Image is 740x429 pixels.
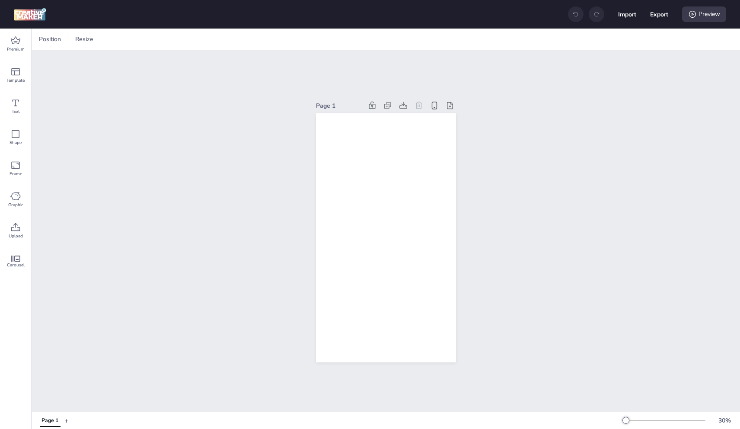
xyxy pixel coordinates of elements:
img: logo Creative Maker [14,8,46,21]
span: Carousel [7,262,25,269]
span: Template [6,77,25,84]
span: Position [37,35,63,44]
span: Text [12,108,20,115]
button: Export [650,5,668,23]
button: Import [618,5,636,23]
span: Frame [10,170,22,177]
span: Upload [9,233,23,240]
div: Page 1 [316,101,363,110]
button: + [64,413,69,428]
span: Graphic [8,202,23,208]
div: Tabs [35,413,64,428]
span: Premium [7,46,25,53]
div: Page 1 [41,417,58,425]
div: 30 % [714,416,735,425]
span: Shape [10,139,22,146]
span: Resize [73,35,95,44]
div: Preview [682,6,726,22]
